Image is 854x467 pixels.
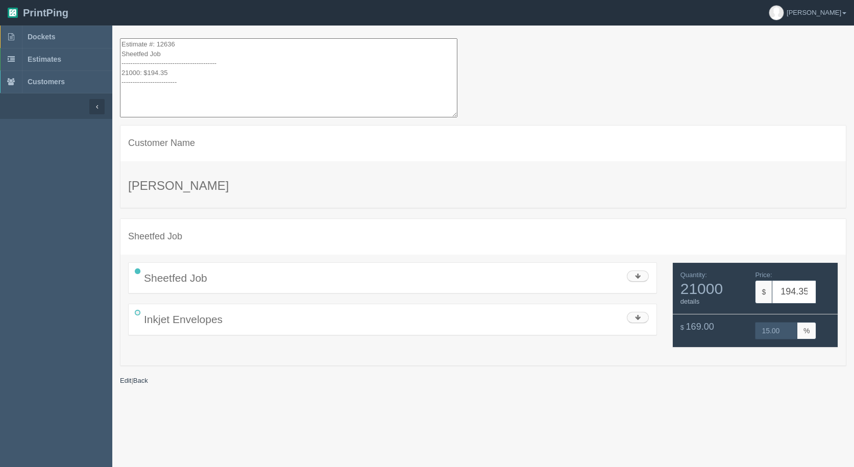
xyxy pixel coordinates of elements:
[112,26,854,394] section: |
[680,324,684,331] span: $
[133,377,148,384] a: Back
[120,377,131,384] a: Edit
[128,138,838,149] h4: Customer Name
[755,280,772,304] span: $
[144,313,223,325] span: Inkjet Envelopes
[128,179,838,192] h3: [PERSON_NAME]
[769,6,784,20] img: avatar_default-7531ab5dedf162e01f1e0bb0964e6a185e93c5c22dfe317fb01d7f8cd2b1632c.jpg
[680,280,748,297] span: 21000
[680,298,700,305] a: details
[128,232,838,242] h4: Sheetfed Job
[686,322,714,332] span: 169.00
[755,271,772,279] span: Price:
[28,55,61,63] span: Estimates
[28,33,55,41] span: Dockets
[28,78,65,86] span: Customers
[8,8,18,18] img: logo-3e63b451c926e2ac314895c53de4908e5d424f24456219fb08d385ab2e579770.png
[680,271,707,279] span: Quantity:
[144,272,207,284] span: Sheetfed Job
[120,38,457,117] textarea: Estimate #: 12636 Sheetfed Job ------------------------------------------- 21000: $194.35 -------...
[797,322,816,339] span: %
